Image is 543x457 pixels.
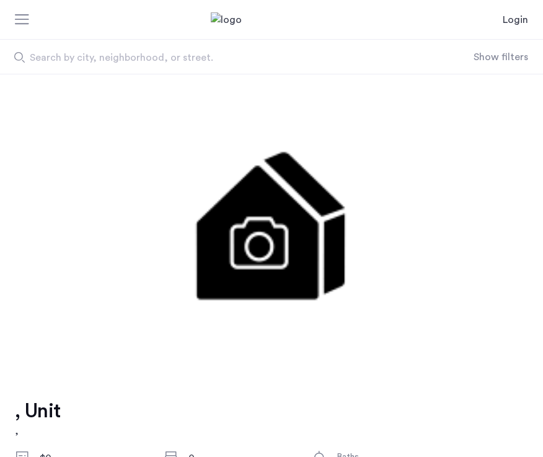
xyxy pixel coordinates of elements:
a: Login [503,12,528,27]
a: Cazamio Logo [211,12,332,27]
button: Show or hide filters [474,50,528,64]
img: logo [211,12,332,27]
h1: , Unit [15,399,60,424]
a: , Unit, [15,399,60,438]
h2: , [15,424,60,438]
span: Search by city, neighborhood, or street. [30,50,408,65]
